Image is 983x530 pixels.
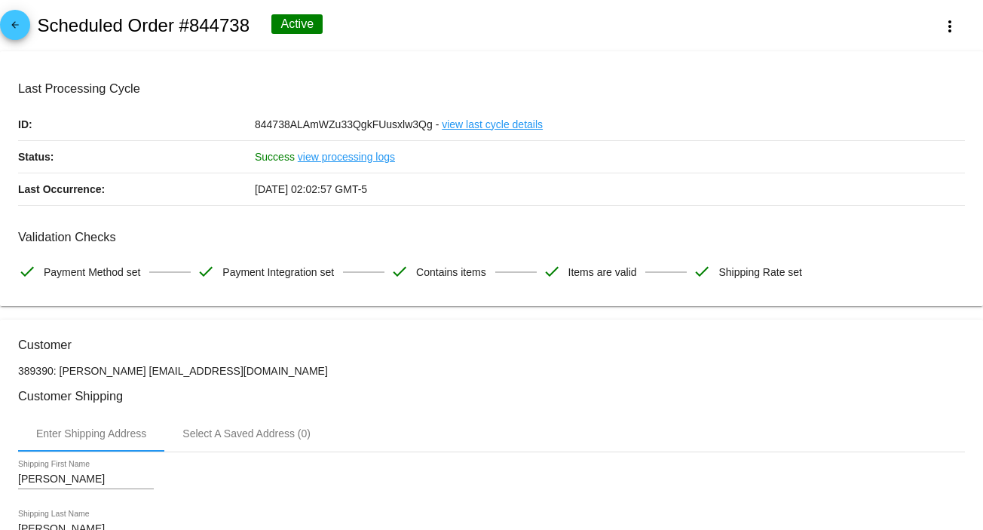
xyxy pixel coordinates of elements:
[18,338,965,352] h3: Customer
[718,256,802,288] span: Shipping Rate set
[543,262,561,280] mat-icon: check
[197,262,215,280] mat-icon: check
[182,427,311,440] div: Select A Saved Address (0)
[255,118,439,130] span: 844738ALAmWZu33QgkFUusxlw3Qg -
[941,17,959,35] mat-icon: more_vert
[18,141,255,173] p: Status:
[255,151,295,163] span: Success
[18,173,255,205] p: Last Occurrence:
[442,109,543,140] a: view last cycle details
[298,141,395,173] a: view processing logs
[568,256,637,288] span: Items are valid
[693,262,711,280] mat-icon: check
[255,183,367,195] span: [DATE] 02:02:57 GMT-5
[6,20,24,38] mat-icon: arrow_back
[18,109,255,140] p: ID:
[18,365,965,377] p: 389390: [PERSON_NAME] [EMAIL_ADDRESS][DOMAIN_NAME]
[37,15,250,36] h2: Scheduled Order #844738
[18,81,965,96] h3: Last Processing Cycle
[36,427,146,440] div: Enter Shipping Address
[390,262,409,280] mat-icon: check
[416,256,486,288] span: Contains items
[18,230,965,244] h3: Validation Checks
[44,256,140,288] span: Payment Method set
[18,473,154,486] input: Shipping First Name
[18,262,36,280] mat-icon: check
[18,389,965,403] h3: Customer Shipping
[222,256,334,288] span: Payment Integration set
[271,14,323,34] div: Active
